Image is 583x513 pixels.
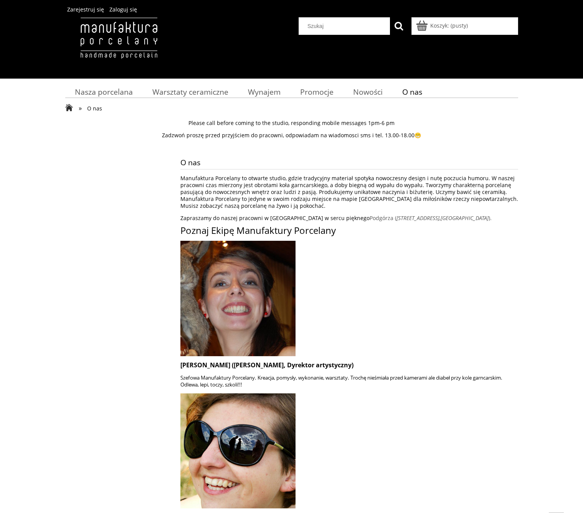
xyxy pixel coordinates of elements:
[402,87,422,97] span: O nas
[180,175,518,209] p: Manufaktura Porcelany to otwarte studio, gdzie tradycyjny materiał spotyka nowoczesny design i nu...
[396,214,441,222] em: [STREET_ADDRESS],
[390,17,408,35] button: Szukaj
[65,120,518,127] p: Please call before coming to the studio, responding mobile messages 1pm-6 pm
[180,361,353,369] span: [PERSON_NAME] ([PERSON_NAME], Dyrektor artystyczny)
[65,17,172,75] img: Manufaktura Porcelany
[353,87,383,97] span: Nowości
[67,6,104,13] a: Zarejestruj się
[451,22,468,29] b: (pusty)
[392,84,432,99] a: O nas
[180,241,296,356] img: lila
[290,84,343,99] a: Promocje
[302,18,390,35] input: Szukaj w sklepie
[248,87,281,97] span: Wynajem
[180,224,336,237] span: Poznaj Ekipę Manufaktury Porcelany
[180,374,502,388] span: Szefowa Manufaktury Porcelany. Kreacja, pomysły, wykonanie, warsztaty. Trochę nieśmiała przed kam...
[152,87,228,97] span: Warsztaty ceramiczne
[180,215,518,222] p: Zapraszamy do naszej pracowni w [GEOGRAPHIC_DATA] w sercu pięknego
[180,393,296,508] img: basia
[142,84,238,99] a: Warsztaty ceramiczne
[441,214,489,222] em: [GEOGRAPHIC_DATA]
[370,214,492,222] a: Podgórza ([STREET_ADDRESS],[GEOGRAPHIC_DATA]).
[180,156,518,169] span: O nas
[65,132,518,139] p: Zadzwoń proszę przed przyjściem do pracowni, odpowiadam na wiadomosci sms i tel. 13.00-18.00😁
[343,84,392,99] a: Nowości
[109,6,137,13] a: Zaloguj się
[300,87,334,97] span: Promocje
[87,105,102,112] span: O nas
[238,84,290,99] a: Wynajem
[417,22,468,29] a: Produkty w koszyku 0. Przejdź do koszyka
[430,22,449,29] span: Koszyk:
[79,104,82,112] span: »
[75,87,133,97] span: Nasza porcelana
[65,84,143,99] a: Nasza porcelana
